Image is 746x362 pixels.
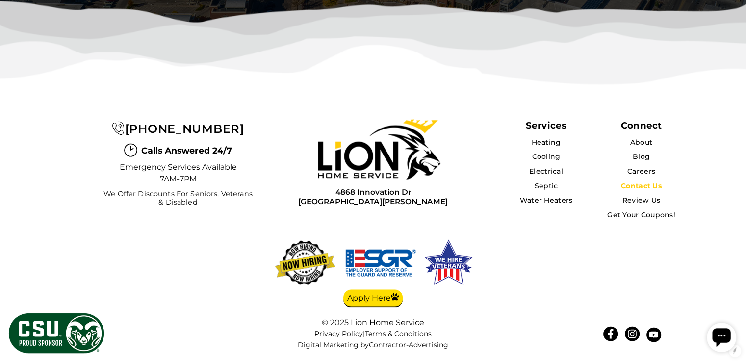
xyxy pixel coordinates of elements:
div: Connect [621,120,662,131]
a: Septic [535,181,558,190]
img: now-hiring [272,238,338,287]
a: Apply Here [343,290,403,308]
span: [GEOGRAPHIC_DATA][PERSON_NAME] [298,197,448,206]
a: Water Heaters [520,196,573,205]
a: Contractor-Advertising [369,341,448,349]
span: 4868 Innovation Dr [298,187,448,197]
a: [PHONE_NUMBER] [112,122,244,136]
a: Get Your Coupons! [607,210,675,219]
a: Contact Us [621,181,662,190]
a: Terms & Conditions [365,329,432,338]
a: Privacy Policy [314,329,363,338]
a: 4868 Innovation Dr[GEOGRAPHIC_DATA][PERSON_NAME] [298,187,448,207]
a: Heating [531,138,561,147]
span: Emergency Services Available 7AM-7PM [119,161,237,185]
span: [PHONE_NUMBER] [125,122,244,136]
span: We Offer Discounts for Seniors, Veterans & Disabled [101,190,255,207]
a: Cooling [532,152,560,161]
nav: | [275,330,471,349]
img: We hire veterans [344,238,417,287]
a: Blog [633,152,650,161]
a: Careers [627,167,655,176]
div: Digital Marketing by [275,341,471,349]
div: © 2025 Lion Home Service [275,318,471,327]
span: Services [526,120,566,131]
img: CSU Sponsor Badge [7,312,105,355]
div: Open chat widget [4,4,33,33]
a: Electrical [529,167,563,176]
img: We hire veterans [423,238,473,287]
span: Calls Answered 24/7 [141,144,232,157]
a: Review Us [622,196,661,205]
a: About [630,138,652,147]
